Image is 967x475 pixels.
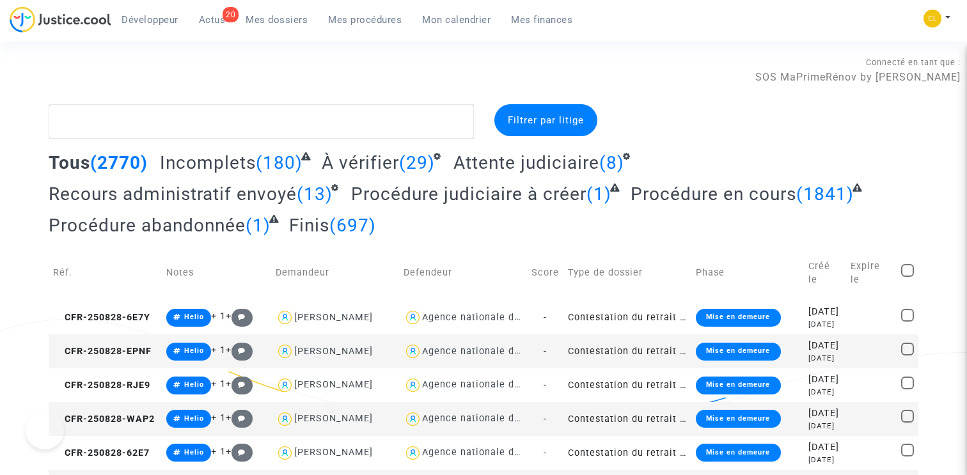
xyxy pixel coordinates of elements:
span: Procédure en cours [631,183,796,205]
div: [PERSON_NAME] [294,312,373,323]
span: + 1 [211,378,226,389]
img: icon-user.svg [276,410,294,428]
span: Actus [199,14,226,26]
span: CFR-250828-62E7 [53,448,150,458]
img: icon-user.svg [276,342,294,361]
div: 20 [223,7,239,22]
a: Mes dossiers [235,10,318,29]
span: Mes dossiers [246,14,308,26]
span: CFR-250828-WAP2 [53,414,155,424]
span: (1841) [796,183,854,205]
span: (8) [599,152,624,173]
td: Phase [691,245,803,300]
div: [DATE] [808,339,842,353]
img: icon-user.svg [404,342,422,361]
span: Procédure abandonnée [49,215,246,236]
span: Finis [289,215,329,236]
span: Mes finances [511,14,572,26]
div: [PERSON_NAME] [294,346,373,357]
img: icon-user.svg [276,444,294,462]
span: + [226,311,253,322]
span: Connecté en tant que : [866,58,961,67]
img: icon-user.svg [276,376,294,394]
div: [DATE] [808,421,842,432]
span: (29) [399,152,435,173]
span: + 1 [211,345,226,355]
span: Helio [184,448,204,456]
span: (1) [586,183,611,205]
div: Agence nationale de l'habitat [422,312,563,323]
div: Mise en demeure [696,377,780,394]
span: Mon calendrier [422,14,491,26]
div: [DATE] [808,440,842,455]
div: Mise en demeure [696,343,780,361]
span: + [226,412,253,423]
img: icon-user.svg [276,308,294,327]
span: Helio [184,347,204,355]
span: À vérifier [322,152,399,173]
span: Tous [49,152,90,173]
a: 20Actus [189,10,236,29]
td: Contestation du retrait de [PERSON_NAME] par l'ANAH (mandataire) [563,402,691,436]
div: [DATE] [808,387,842,398]
span: Helio [184,380,204,389]
td: Type de dossier [563,245,691,300]
span: Recours administratif envoyé [49,183,297,205]
span: CFR-250828-6E7Y [53,312,150,323]
span: Helio [184,313,204,321]
span: Helio [184,414,204,423]
div: Agence nationale de l'habitat [422,413,563,424]
span: + [226,345,253,355]
span: + 1 [211,412,226,423]
div: Agence nationale de l'habitat [422,379,563,390]
div: Agence nationale de l'habitat [422,447,563,458]
span: Développeur [122,14,178,26]
td: Contestation du retrait de [PERSON_NAME] par l'ANAH (mandataire) [563,368,691,402]
td: Defendeur [399,245,527,300]
a: Mes procédures [318,10,412,29]
span: Attente judiciaire [453,152,599,173]
span: Incomplets [160,152,256,173]
a: Développeur [111,10,189,29]
iframe: Help Scout Beacon - Open [26,411,64,449]
td: Réf. [49,245,162,300]
span: + [226,378,253,389]
td: Demandeur [271,245,399,300]
td: Expire le [846,245,897,300]
img: f0b917ab549025eb3af43f3c4438ad5d [924,10,941,27]
div: [DATE] [808,407,842,421]
span: + [226,446,253,457]
div: Mise en demeure [696,444,780,462]
td: Score [527,245,563,300]
span: + 1 [211,446,226,457]
img: jc-logo.svg [10,6,111,33]
a: Mon calendrier [412,10,501,29]
div: Agence nationale de l'habitat [422,346,563,357]
span: - [544,312,547,323]
span: + 1 [211,311,226,322]
span: - [544,346,547,357]
td: Contestation du retrait de [PERSON_NAME] par l'ANAH (mandataire) [563,436,691,470]
div: [DATE] [808,353,842,364]
img: icon-user.svg [404,410,422,428]
div: [PERSON_NAME] [294,413,373,424]
div: Mise en demeure [696,410,780,428]
td: Créé le [804,245,847,300]
a: Mes finances [501,10,583,29]
img: icon-user.svg [404,308,422,327]
div: [DATE] [808,305,842,319]
td: Contestation du retrait de [PERSON_NAME] par l'ANAH (mandataire) [563,334,691,368]
div: [DATE] [808,319,842,330]
img: icon-user.svg [404,444,422,462]
td: Notes [162,245,271,300]
span: Mes procédures [328,14,402,26]
div: [DATE] [808,455,842,465]
td: Contestation du retrait de [PERSON_NAME] par l'ANAH (mandataire) [563,300,691,334]
span: Procédure judiciaire à créer [351,183,586,205]
span: (13) [297,183,333,205]
div: [PERSON_NAME] [294,379,373,390]
span: (1) [246,215,271,236]
span: - [544,414,547,424]
span: (180) [256,152,303,173]
span: - [544,448,547,458]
